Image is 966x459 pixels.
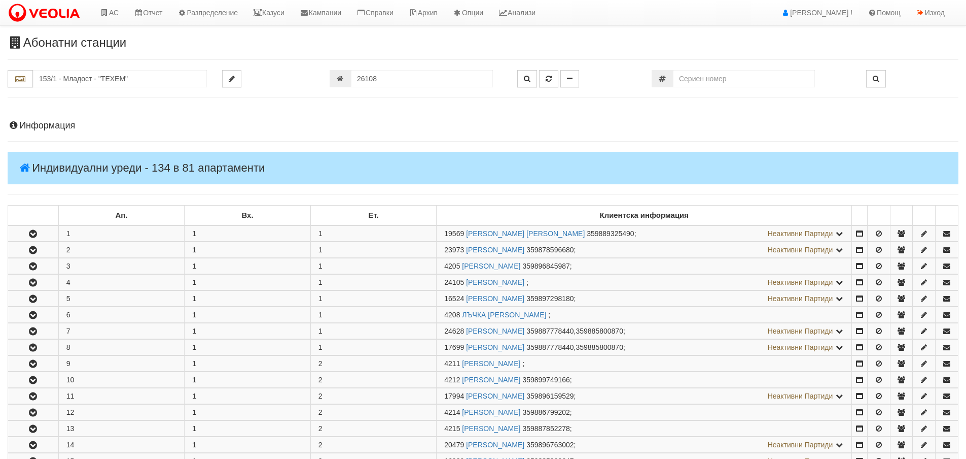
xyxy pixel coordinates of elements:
[310,206,437,226] td: Ет.: No sort applied, sorting is disabled
[58,258,185,274] td: 3
[768,392,833,400] span: Неактивни Партиди
[185,242,311,258] td: 1
[437,388,852,404] td: ;
[116,211,128,219] b: Ап.
[522,262,569,270] span: 359896845987
[768,441,833,449] span: Неактивни Партиди
[526,246,574,254] span: 359878596680
[185,388,311,404] td: 1
[351,70,493,87] input: Партида №
[444,376,460,384] span: Партида №
[913,206,936,226] td: : No sort applied, sorting is disabled
[318,392,323,400] span: 2
[466,229,585,238] a: [PERSON_NAME] [PERSON_NAME]
[444,262,460,270] span: Партида №
[444,408,460,416] span: Партида №
[58,356,185,372] td: 9
[462,408,520,416] a: [PERSON_NAME]
[522,408,569,416] span: 359886799202
[444,424,460,433] span: Партида №
[437,206,852,226] td: Клиентска информация: No sort applied, sorting is disabled
[185,291,311,307] td: 1
[58,323,185,339] td: 7
[444,441,464,449] span: Партида №
[58,275,185,290] td: 4
[526,327,623,335] span: 359887778440,359885800870
[8,152,958,184] h4: Индивидуални уреди - 134 в 81 апартаменти
[369,211,379,219] b: Ет.
[8,36,958,49] h3: Абонатни станции
[33,70,207,87] input: Абонатна станция
[526,441,574,449] span: 359896763002
[444,359,460,368] span: Партида №
[185,405,311,420] td: 1
[185,340,311,355] td: 1
[437,323,852,339] td: ;
[437,372,852,388] td: ;
[768,294,833,303] span: Неактивни Партиди
[466,327,524,335] a: [PERSON_NAME]
[185,225,311,242] td: 1
[587,229,634,238] span: 359889325490
[444,343,464,351] span: Партида №
[522,376,569,384] span: 359899749166
[318,424,323,433] span: 2
[58,206,185,226] td: Ап.: No sort applied, sorting is disabled
[466,392,524,400] a: [PERSON_NAME]
[437,275,852,290] td: ;
[437,421,852,437] td: ;
[673,70,815,87] input: Сериен номер
[318,246,323,254] span: 1
[185,437,311,453] td: 1
[318,262,323,270] span: 1
[462,376,520,384] a: [PERSON_NAME]
[768,278,833,286] span: Неактивни Партиди
[58,372,185,388] td: 10
[462,359,520,368] a: [PERSON_NAME]
[526,343,623,351] span: 359887778440,359885800870
[242,211,254,219] b: Вх.
[437,307,852,323] td: ;
[58,388,185,404] td: 11
[318,408,323,416] span: 2
[437,405,852,420] td: ;
[466,343,524,351] a: [PERSON_NAME]
[466,246,524,254] a: [PERSON_NAME]
[444,294,464,303] span: Партида №
[462,262,520,270] a: [PERSON_NAME]
[466,441,524,449] a: [PERSON_NAME]
[58,421,185,437] td: 13
[318,327,323,335] span: 1
[185,356,311,372] td: 1
[768,327,833,335] span: Неактивни Партиди
[318,294,323,303] span: 1
[58,242,185,258] td: 2
[318,278,323,286] span: 1
[318,359,323,368] span: 2
[437,356,852,372] td: ;
[444,278,464,286] span: Партида №
[437,225,852,242] td: ;
[466,294,524,303] a: [PERSON_NAME]
[8,121,958,131] h4: Информация
[58,291,185,307] td: 5
[185,307,311,323] td: 1
[437,242,852,258] td: ;
[444,311,460,319] span: Партида №
[318,311,323,319] span: 1
[58,437,185,453] td: 14
[444,392,464,400] span: Партида №
[522,424,569,433] span: 359887852278
[526,392,574,400] span: 359896159529
[852,206,868,226] td: : No sort applied, sorting is disabled
[58,340,185,355] td: 8
[318,376,323,384] span: 2
[185,323,311,339] td: 1
[318,441,323,449] span: 2
[444,229,464,238] span: Партида №
[526,294,574,303] span: 359897298180
[437,437,852,453] td: ;
[185,421,311,437] td: 1
[437,291,852,307] td: ;
[437,258,852,274] td: ;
